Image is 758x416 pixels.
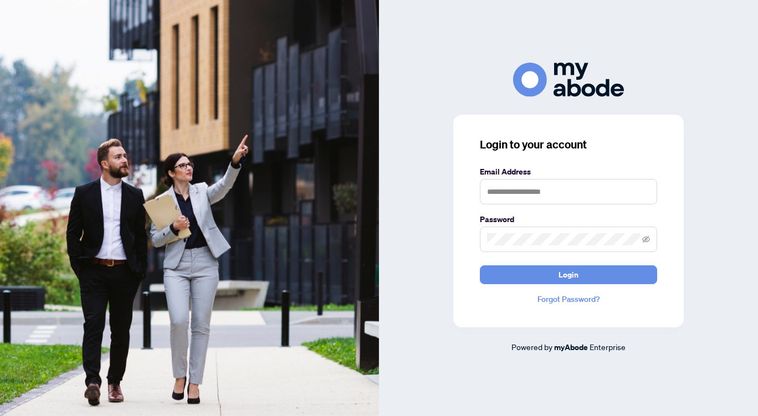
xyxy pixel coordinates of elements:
button: Login [480,265,657,284]
span: Powered by [511,342,552,352]
span: Login [559,266,578,284]
span: Enterprise [590,342,626,352]
a: Forgot Password? [480,293,657,305]
a: myAbode [554,341,588,353]
label: Password [480,213,657,225]
label: Email Address [480,166,657,178]
h3: Login to your account [480,137,657,152]
img: ma-logo [513,63,624,96]
span: eye-invisible [642,235,650,243]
